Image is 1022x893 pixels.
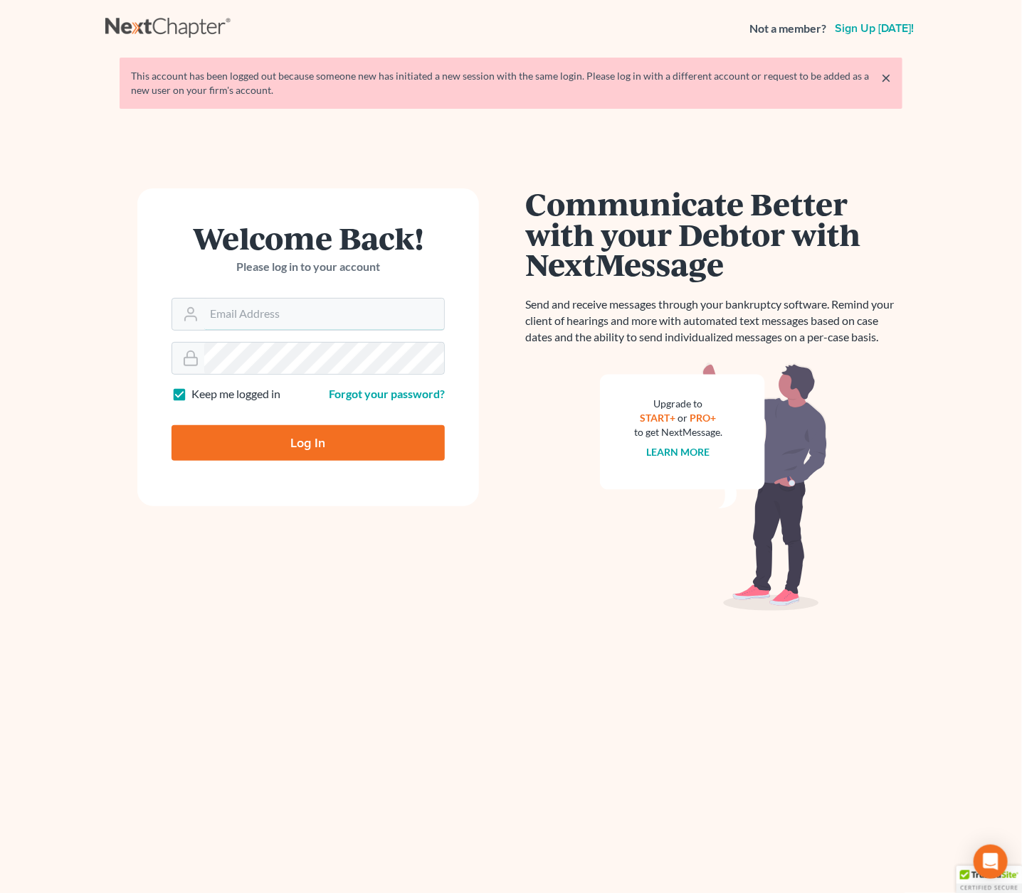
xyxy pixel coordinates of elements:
a: Forgot your password? [329,387,445,400]
div: Upgrade to [634,397,722,411]
a: Learn more [647,446,710,458]
input: Email Address [204,299,444,330]
img: nextmessage_bg-59042aed3d76b12b5cd301f8e5b87938c9018125f34e5fa2b7a6b67550977c72.svg [600,363,828,611]
div: TrustedSite Certified [957,866,1022,893]
h1: Communicate Better with your Debtor with NextMessage [525,188,902,279]
a: × [881,69,891,86]
p: Please log in to your account [172,259,445,275]
p: Send and receive messages through your bankruptcy software. Remind your client of hearings and mo... [525,296,902,346]
label: Keep me logged in [191,386,280,402]
div: This account has been logged out because someone new has initiated a new session with the same lo... [131,69,891,97]
a: PRO+ [690,412,717,424]
span: or [678,412,688,424]
a: Sign up [DATE]! [832,23,917,34]
div: to get NextMessage. [634,425,722,439]
h1: Welcome Back! [172,223,445,253]
a: START+ [641,412,676,424]
strong: Not a member? [749,21,826,37]
input: Log In [172,425,445,461]
div: Open Intercom Messenger [974,845,1008,879]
